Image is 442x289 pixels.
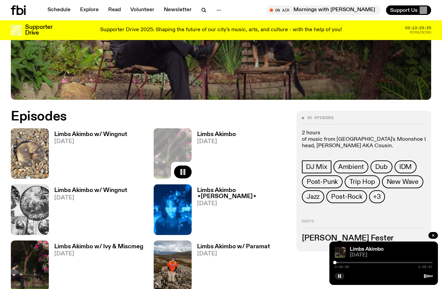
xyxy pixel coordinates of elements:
[54,251,143,257] span: [DATE]
[160,5,196,15] a: Newsletter
[405,26,431,30] span: 03:13:23:25
[302,190,324,203] a: Jazz
[307,178,338,186] span: Post-Punk
[197,139,236,144] span: [DATE]
[349,178,375,186] span: Trip Hop
[382,175,423,188] a: New Wave
[350,247,384,252] a: Limbs Akimbo
[54,132,127,137] h3: Limbs Akimbo w/ Wingnut
[197,244,270,250] h3: Limbs Akimbo w/ Paramat
[104,5,125,15] a: Read
[197,251,270,257] span: [DATE]
[386,5,431,15] button: Support Us
[335,265,349,269] span: 0:00:00
[43,5,75,15] a: Schedule
[326,190,367,203] a: Post-Rock
[306,163,327,171] span: DJ Mix
[307,193,320,200] span: Jazz
[11,111,288,123] h2: Episodes
[302,219,426,228] h2: Hosts
[54,139,127,144] span: [DATE]
[418,265,433,269] span: 1:59:47
[302,130,426,150] p: 2 hours of music from [GEOGRAPHIC_DATA]'s Moonshoe Label head, [PERSON_NAME] AKA Cousin.
[76,5,103,15] a: Explore
[25,24,52,36] h3: Supporter Drive
[302,160,331,173] a: DJ Mix
[266,5,381,15] button: On AirMornings with [PERSON_NAME]
[338,163,364,171] span: Ambient
[333,160,369,173] a: Ambient
[126,5,158,15] a: Volunteer
[345,175,380,188] a: Trip Hop
[369,190,385,203] button: +3
[370,160,392,173] a: Dub
[373,193,381,200] span: +3
[375,163,387,171] span: Dub
[11,184,49,235] img: Image from 'Domebooks: Reflecting on Domebook 2' by Lloyd Kahn
[197,188,288,199] h3: Limbs Akimbo ⋆[PERSON_NAME]⋆
[100,27,342,33] p: Supporter Drive 2025: Shaping the future of our city’s music, arts, and culture - with the help o...
[331,193,362,200] span: Post-Rock
[302,235,426,242] h3: [PERSON_NAME] Fester
[192,188,288,235] a: Limbs Akimbo ⋆[PERSON_NAME]⋆[DATE]
[49,188,127,235] a: Limbs Akimbo w/ Wingnut[DATE]
[350,253,433,258] span: [DATE]
[395,160,417,173] a: IDM
[387,178,419,186] span: New Wave
[335,247,346,258] img: Jackson sits at an outdoor table, legs crossed and gazing at a black and brown dog also sitting a...
[54,244,143,250] h3: Limbs Akimbo w/ Ivy & Miscmeg
[390,7,418,13] span: Support Us
[307,116,333,120] span: 90 episodes
[49,132,127,179] a: Limbs Akimbo w/ Wingnut[DATE]
[54,188,127,193] h3: Limbs Akimbo w/ Wingnut
[410,31,431,34] span: Remaining
[302,175,343,188] a: Post-Punk
[197,132,236,137] h3: Limbs Akimbo
[197,201,288,207] span: [DATE]
[399,163,412,171] span: IDM
[192,132,236,179] a: Limbs Akimbo[DATE]
[54,195,127,201] span: [DATE]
